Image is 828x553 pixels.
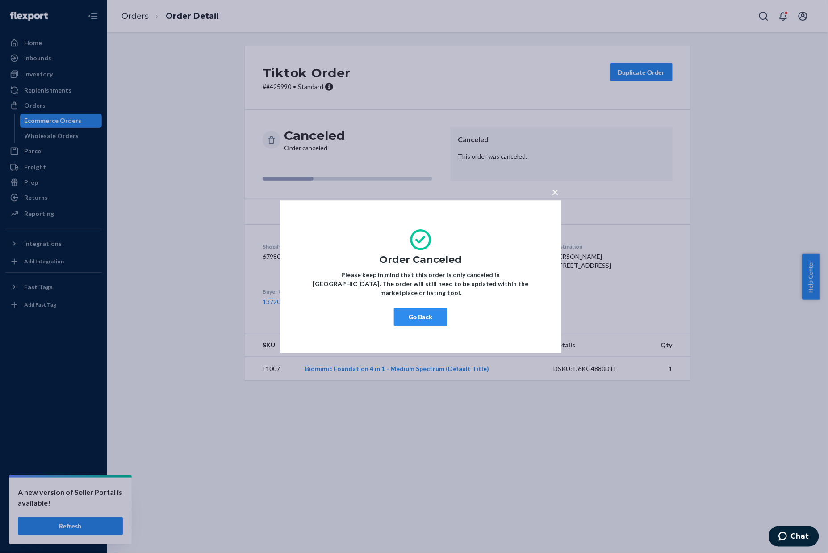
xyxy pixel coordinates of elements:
span: × [552,184,559,199]
iframe: Opens a widget where you can chat to one of our agents [769,526,819,549]
strong: Please keep in mind that this order is only canceled in [GEOGRAPHIC_DATA]. The order will still n... [313,271,529,296]
button: Go Back [394,308,447,326]
h1: Order Canceled [307,254,535,265]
